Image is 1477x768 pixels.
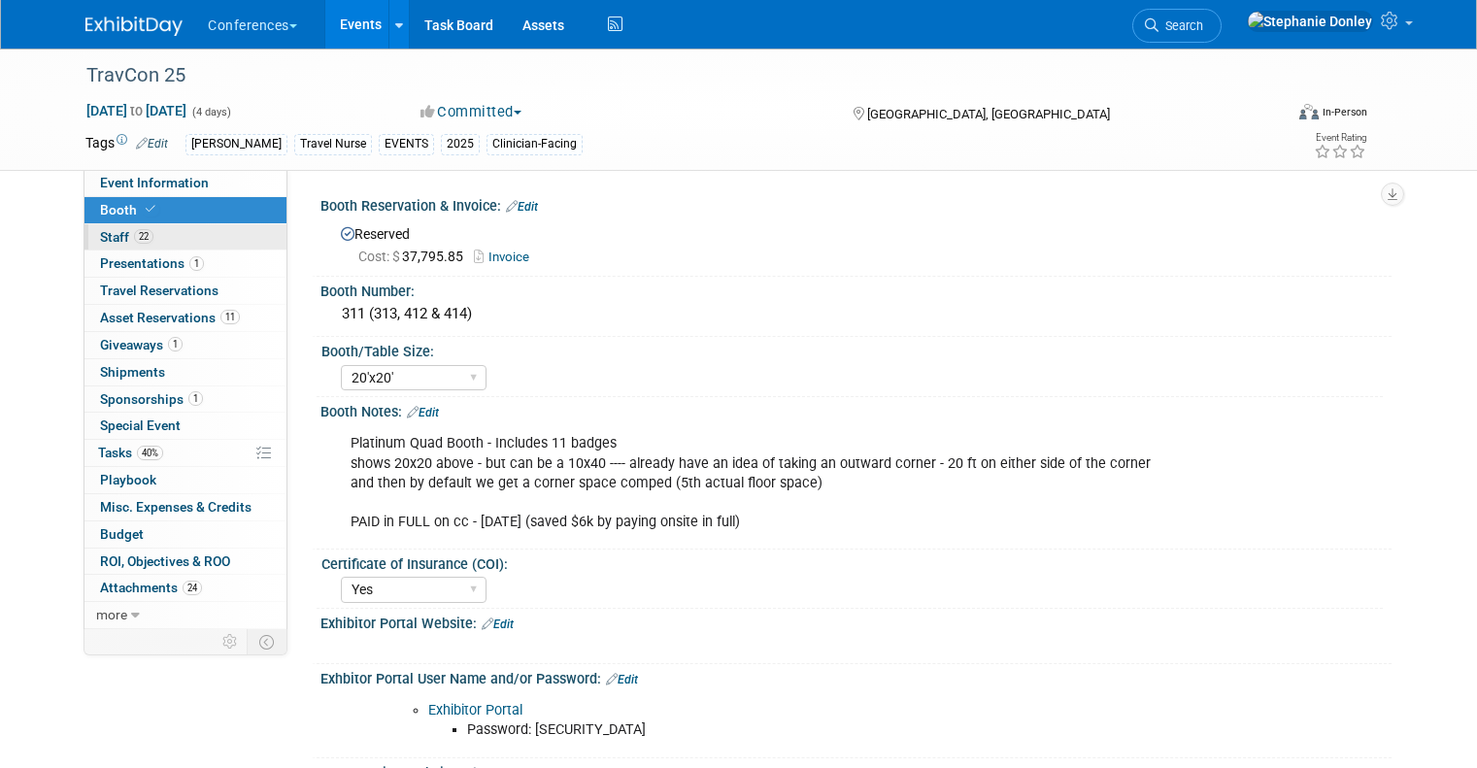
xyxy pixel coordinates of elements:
a: Staff22 [84,224,286,250]
a: Tasks40% [84,440,286,466]
span: Special Event [100,417,181,433]
div: Platinum Quad Booth - Includes 11 badges shows 20x20 above - but can be a 10x40 ---- already have... [337,424,1184,541]
td: Toggle Event Tabs [248,629,287,654]
span: to [127,103,146,118]
span: [GEOGRAPHIC_DATA], [GEOGRAPHIC_DATA] [867,107,1110,121]
span: Shipments [100,364,165,380]
a: ROI, Objectives & ROO [84,549,286,575]
a: Booth [84,197,286,223]
a: Travel Reservations [84,278,286,304]
a: Playbook [84,467,286,493]
span: Misc. Expenses & Credits [100,499,252,515]
a: Exhibitor Portal [428,702,522,718]
span: 22 [134,229,153,244]
td: Tags [85,133,168,155]
a: Sponsorships1 [84,386,286,413]
div: Event Rating [1314,133,1366,143]
a: Special Event [84,413,286,439]
span: Asset Reservations [100,310,240,325]
span: 24 [183,581,202,595]
a: Giveaways1 [84,332,286,358]
a: Search [1132,9,1222,43]
div: Booth Reservation & Invoice: [320,191,1392,217]
td: Personalize Event Tab Strip [214,629,248,654]
div: Clinician-Facing [487,134,583,154]
div: EVENTS [379,134,434,154]
a: Edit [407,406,439,419]
span: Travel Reservations [100,283,218,298]
span: 40% [137,446,163,460]
span: 1 [189,256,204,271]
span: (4 days) [190,106,231,118]
span: more [96,607,127,622]
li: Password: [SECURITY_DATA] [467,720,1172,740]
a: Budget [84,521,286,548]
span: Attachments [100,580,202,595]
div: Exhibitor Portal Website: [320,609,1392,634]
a: Invoice [474,250,539,264]
a: Edit [506,200,538,214]
a: Edit [482,618,514,631]
span: 1 [168,337,183,351]
span: Cost: $ [358,249,402,264]
div: Booth/Table Size: [321,337,1383,361]
div: In-Person [1322,105,1367,119]
div: Booth Number: [320,277,1392,301]
div: Certificate of Insurance (COI): [321,550,1383,574]
i: Booth reservation complete [146,204,155,215]
span: Presentations [100,255,204,271]
span: 1 [188,391,203,406]
div: 2025 [441,134,480,154]
span: Booth [100,202,159,217]
span: 11 [220,310,240,324]
img: ExhibitDay [85,17,183,36]
div: Reserved [335,219,1377,267]
div: Travel Nurse [294,134,372,154]
a: Edit [136,137,168,150]
a: Attachments24 [84,575,286,601]
div: TravCon 25 [80,58,1259,93]
span: Playbook [100,472,156,487]
div: [PERSON_NAME] [185,134,287,154]
a: Shipments [84,359,286,385]
span: Search [1158,18,1203,33]
span: 37,795.85 [358,249,471,264]
span: Tasks [98,445,163,460]
span: Giveaways [100,337,183,352]
div: Exhbitor Portal User Name and/or Password: [320,664,1392,689]
span: ROI, Objectives & ROO [100,553,230,569]
img: Format-Inperson.png [1299,104,1319,119]
img: Stephanie Donley [1247,11,1373,32]
span: Staff [100,229,153,245]
a: Asset Reservations11 [84,305,286,331]
div: Event Format [1178,101,1367,130]
a: Misc. Expenses & Credits [84,494,286,520]
a: Presentations1 [84,250,286,277]
span: Sponsorships [100,391,203,407]
div: 311 (313, 412 & 414) [335,299,1377,329]
button: Committed [414,102,529,122]
a: Edit [606,673,638,686]
div: Booth Notes: [320,397,1392,422]
a: more [84,602,286,628]
span: Event Information [100,175,209,190]
span: [DATE] [DATE] [85,102,187,119]
a: Event Information [84,170,286,196]
span: Budget [100,526,144,542]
